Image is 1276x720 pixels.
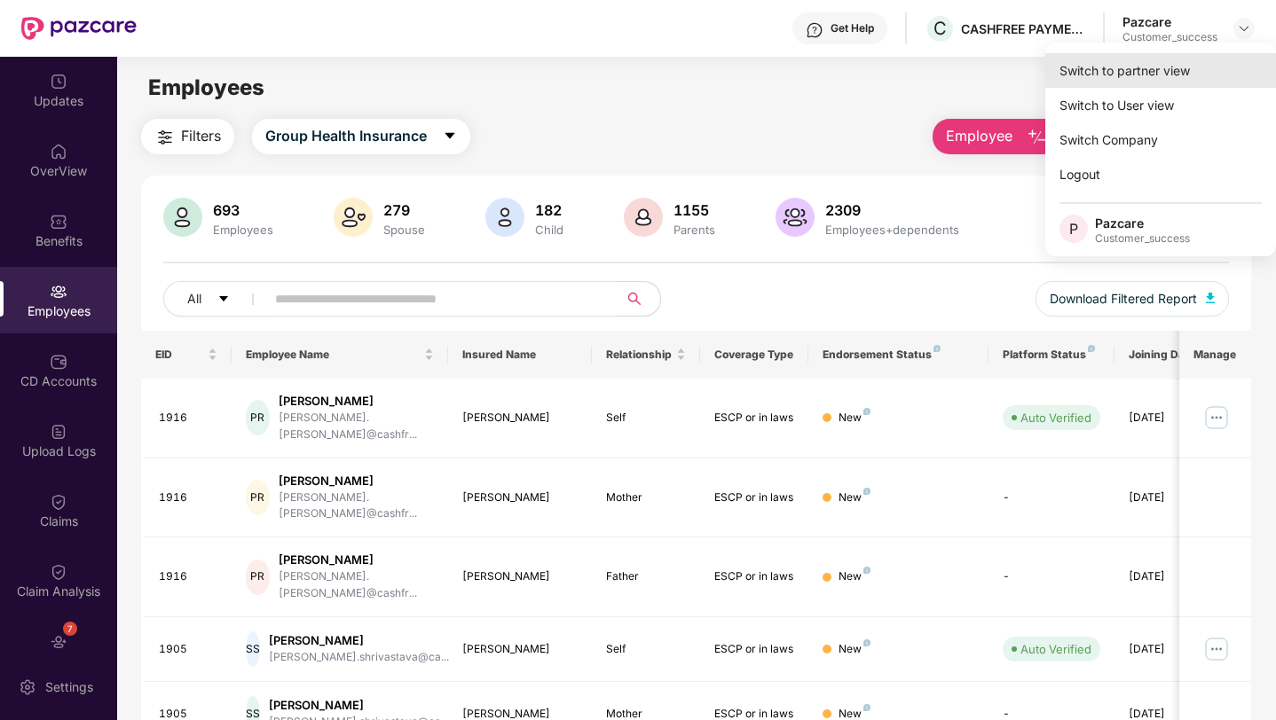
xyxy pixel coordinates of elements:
div: Parents [670,223,719,237]
div: Child [532,223,567,237]
div: [PERSON_NAME] [462,410,579,427]
img: svg+xml;base64,PHN2ZyB4bWxucz0iaHR0cDovL3d3dy53My5vcmcvMjAwMC9zdmciIHdpZHRoPSI4IiBoZWlnaHQ9IjgiIH... [863,639,870,646]
div: [DATE] [1129,489,1209,506]
div: [PERSON_NAME] [279,552,434,568]
span: Relationship [606,348,673,362]
img: svg+xml;base64,PHN2ZyBpZD0iQmVuZWZpdHMiIHhtbG5zPSJodHRwOi8vd3d3LnczLm9yZy8yMDAwL3N2ZyIgd2lkdGg9Ij... [50,213,67,231]
img: svg+xml;base64,PHN2ZyB4bWxucz0iaHR0cDovL3d3dy53My5vcmcvMjAwMC9zdmciIHhtbG5zOnhsaW5rPSJodHRwOi8vd3... [334,198,373,237]
div: Switch to User view [1045,88,1276,122]
button: search [617,281,661,317]
img: svg+xml;base64,PHN2ZyB4bWxucz0iaHR0cDovL3d3dy53My5vcmcvMjAwMC9zdmciIHdpZHRoPSI4IiBoZWlnaHQ9IjgiIH... [933,345,941,352]
div: [PERSON_NAME] [279,473,434,489]
span: Group Health Insurance [265,125,427,147]
div: CASHFREE PAYMENTS INDIA PVT. LTD. [961,20,1085,37]
div: Self [606,641,686,658]
img: svg+xml;base64,PHN2ZyB4bWxucz0iaHR0cDovL3d3dy53My5vcmcvMjAwMC9zdmciIHhtbG5zOnhsaW5rPSJodHRwOi8vd3... [485,198,524,237]
div: 1155 [670,201,719,219]
th: EID [141,331,232,379]
div: Settings [40,678,98,696]
span: EID [155,348,204,362]
div: Employees [209,223,277,237]
div: 1905 [159,641,217,658]
th: Employee Name [232,331,448,379]
img: svg+xml;base64,PHN2ZyBpZD0iQ2xhaW0iIHhtbG5zPSJodHRwOi8vd3d3LnczLm9yZy8yMDAwL3N2ZyIgd2lkdGg9IjIwIi... [50,493,67,511]
div: [PERSON_NAME].shrivastava@ca... [269,649,449,666]
div: Customer_success [1122,30,1217,44]
div: 279 [380,201,429,219]
img: svg+xml;base64,PHN2ZyBpZD0iVXBsb2FkX0xvZ3MiIGRhdGEtbmFtZT0iVXBsb2FkIExvZ3MiIHhtbG5zPSJodHRwOi8vd3... [50,423,67,441]
img: svg+xml;base64,PHN2ZyBpZD0iU2V0dGluZy0yMHgyMCIgeG1sbnM9Imh0dHA6Ly93d3cudzMub3JnLzIwMDAvc3ZnIiB3aW... [19,678,36,696]
img: svg+xml;base64,PHN2ZyB4bWxucz0iaHR0cDovL3d3dy53My5vcmcvMjAwMC9zdmciIHdpZHRoPSI4IiBoZWlnaHQ9IjgiIH... [863,408,870,415]
img: svg+xml;base64,PHN2ZyBpZD0iRHJvcGRvd24tMzJ4MzIiIHhtbG5zPSJodHRwOi8vd3d3LnczLm9yZy8yMDAwL3N2ZyIgd2... [1237,21,1251,35]
div: Customer_success [1095,231,1190,246]
div: Logout [1045,157,1276,192]
img: svg+xml;base64,PHN2ZyBpZD0iRW1wbG95ZWVzIiB4bWxucz0iaHR0cDovL3d3dy53My5vcmcvMjAwMC9zdmciIHdpZHRoPS... [50,283,67,301]
div: Platform Status [1003,348,1100,362]
img: svg+xml;base64,PHN2ZyB4bWxucz0iaHR0cDovL3d3dy53My5vcmcvMjAwMC9zdmciIHdpZHRoPSI4IiBoZWlnaHQ9IjgiIH... [863,704,870,711]
div: PR [246,480,270,515]
img: svg+xml;base64,PHN2ZyB4bWxucz0iaHR0cDovL3d3dy53My5vcmcvMjAwMC9zdmciIHhtbG5zOnhsaW5rPSJodHRwOi8vd3... [624,198,663,237]
img: svg+xml;base64,PHN2ZyBpZD0iQ0RfQWNjb3VudHMiIGRhdGEtbmFtZT0iQ0QgQWNjb3VudHMiIHhtbG5zPSJodHRwOi8vd3... [50,353,67,371]
img: svg+xml;base64,PHN2ZyBpZD0iSG9tZSIgeG1sbnM9Imh0dHA6Ly93d3cudzMub3JnLzIwMDAvc3ZnIiB3aWR0aD0iMjAiIG... [50,143,67,160]
span: Download Filtered Report [1050,289,1197,309]
div: Switch to partner view [1045,53,1276,88]
span: Filters [181,125,221,147]
div: [PERSON_NAME].[PERSON_NAME]@cashfr... [279,410,434,443]
img: svg+xml;base64,PHN2ZyBpZD0iSGVscC0zMngzMiIgeG1sbnM9Imh0dHA6Ly93d3cudzMub3JnLzIwMDAvc3ZnIiB3aWR0aD... [806,21,823,39]
div: ESCP or in laws [714,410,794,427]
div: [PERSON_NAME].[PERSON_NAME]@cashfr... [279,489,434,523]
td: - [989,537,1115,617]
div: [PERSON_NAME] [269,697,449,714]
img: svg+xml;base64,PHN2ZyBpZD0iVXBkYXRlZCIgeG1sbnM9Imh0dHA6Ly93d3cudzMub3JnLzIwMDAvc3ZnIiB3aWR0aD0iMj... [50,73,67,90]
img: svg+xml;base64,PHN2ZyB4bWxucz0iaHR0cDovL3d3dy53My5vcmcvMjAwMC9zdmciIHdpZHRoPSI4IiBoZWlnaHQ9IjgiIH... [863,567,870,574]
span: caret-down [443,129,457,145]
div: [PERSON_NAME] [269,632,449,649]
th: Manage [1179,331,1251,379]
img: New Pazcare Logo [21,17,137,40]
span: P [1069,218,1078,239]
img: manageButton [1202,635,1231,663]
th: Joining Date [1115,331,1223,379]
div: SS [246,631,260,667]
div: [PERSON_NAME] [279,393,434,410]
img: svg+xml;base64,PHN2ZyB4bWxucz0iaHR0cDovL3d3dy53My5vcmcvMjAwMC9zdmciIHdpZHRoPSI4IiBoZWlnaHQ9IjgiIH... [863,488,870,495]
div: Mother [606,489,686,506]
div: New [839,641,870,658]
div: 693 [209,201,277,219]
div: Pazcare [1122,13,1217,30]
span: C [933,18,947,39]
div: 1916 [159,410,217,427]
th: Insured Name [448,331,593,379]
button: Group Health Insurancecaret-down [252,119,470,154]
div: [PERSON_NAME] [462,641,579,658]
button: Download Filtered Report [1036,281,1229,317]
div: Pazcare [1095,215,1190,231]
div: 7 [63,622,77,636]
div: [DATE] [1129,641,1209,658]
img: manageButton [1202,403,1231,432]
div: Auto Verified [1020,409,1091,427]
th: Coverage Type [700,331,808,379]
div: [PERSON_NAME] [462,489,579,506]
span: search [617,292,651,306]
div: [PERSON_NAME].[PERSON_NAME]@cashfr... [279,568,434,602]
div: 182 [532,201,567,219]
div: Self [606,410,686,427]
div: PR [246,560,270,595]
div: 1916 [159,568,217,585]
div: 1916 [159,489,217,506]
img: svg+xml;base64,PHN2ZyB4bWxucz0iaHR0cDovL3d3dy53My5vcmcvMjAwMC9zdmciIHhtbG5zOnhsaW5rPSJodHRwOi8vd3... [1206,293,1215,303]
div: Employees+dependents [822,223,963,237]
img: svg+xml;base64,PHN2ZyB4bWxucz0iaHR0cDovL3d3dy53My5vcmcvMjAwMC9zdmciIHdpZHRoPSI4IiBoZWlnaHQ9IjgiIH... [1088,345,1095,352]
img: svg+xml;base64,PHN2ZyBpZD0iQ2xhaW0iIHhtbG5zPSJodHRwOi8vd3d3LnczLm9yZy8yMDAwL3N2ZyIgd2lkdGg9IjIwIi... [50,563,67,581]
img: svg+xml;base64,PHN2ZyB4bWxucz0iaHR0cDovL3d3dy53My5vcmcvMjAwMC9zdmciIHdpZHRoPSIyNCIgaGVpZ2h0PSIyNC... [154,127,176,148]
div: Switch Company [1045,122,1276,157]
button: Allcaret-down [163,281,272,317]
img: svg+xml;base64,PHN2ZyB4bWxucz0iaHR0cDovL3d3dy53My5vcmcvMjAwMC9zdmciIHhtbG5zOnhsaW5rPSJodHRwOi8vd3... [163,198,202,237]
div: ESCP or in laws [714,489,794,506]
span: Employees [148,74,264,100]
div: New [839,568,870,585]
div: [DATE] [1129,568,1209,585]
div: Endorsement Status [823,348,974,362]
div: Spouse [380,223,429,237]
